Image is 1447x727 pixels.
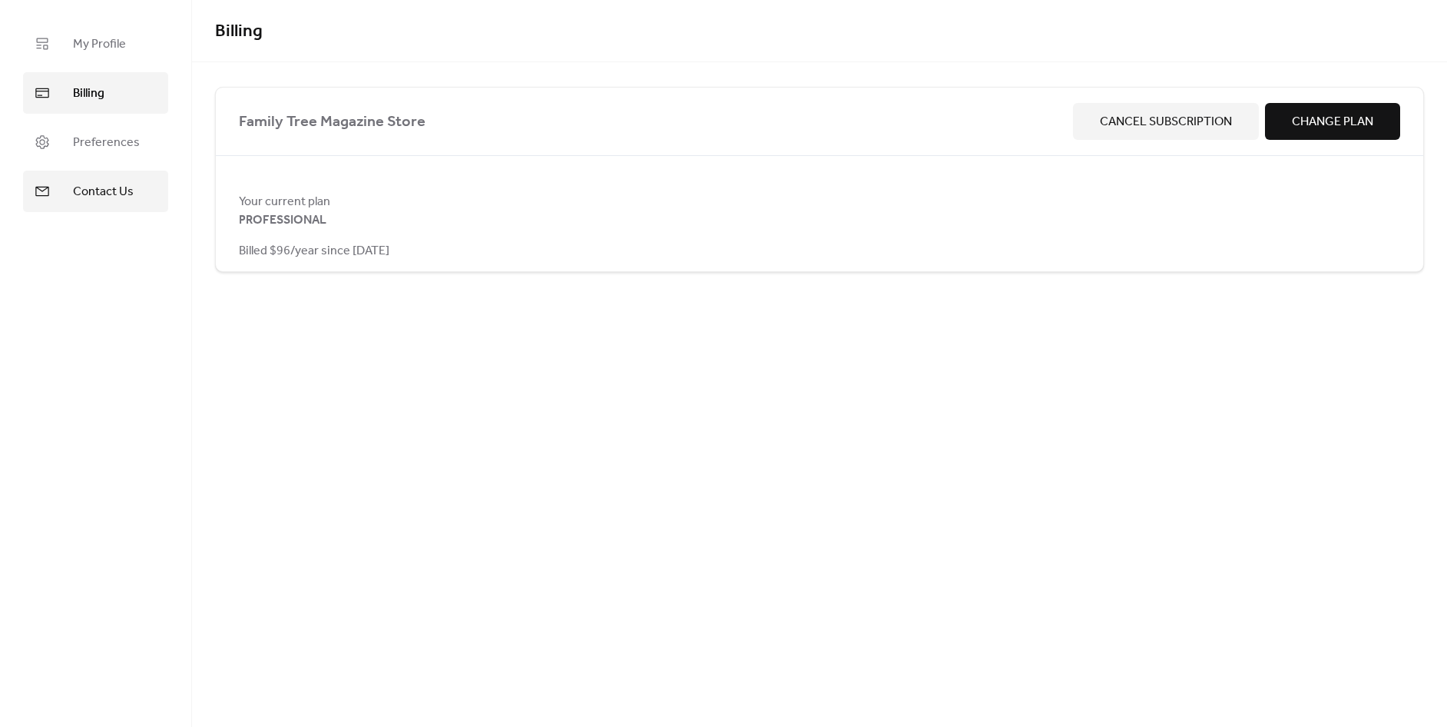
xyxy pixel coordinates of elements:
a: Billing [23,72,168,114]
span: Preferences [73,134,140,152]
span: Billed $96/year since [DATE] [239,242,389,261]
span: Change Plan [1292,113,1373,131]
span: Cancel Subscription [1100,113,1232,131]
a: My Profile [23,23,168,65]
span: Billing [73,85,104,103]
a: Preferences [23,121,168,163]
span: My Profile [73,35,126,54]
span: Billing [215,15,263,48]
a: Contact Us [23,171,168,212]
span: PROFESSIONAL [239,211,326,230]
span: Family Tree Magazine Store [239,110,1067,134]
span: Your current plan [239,193,1400,211]
button: Change Plan [1265,103,1400,140]
span: Contact Us [73,183,134,201]
button: Cancel Subscription [1073,103,1259,140]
